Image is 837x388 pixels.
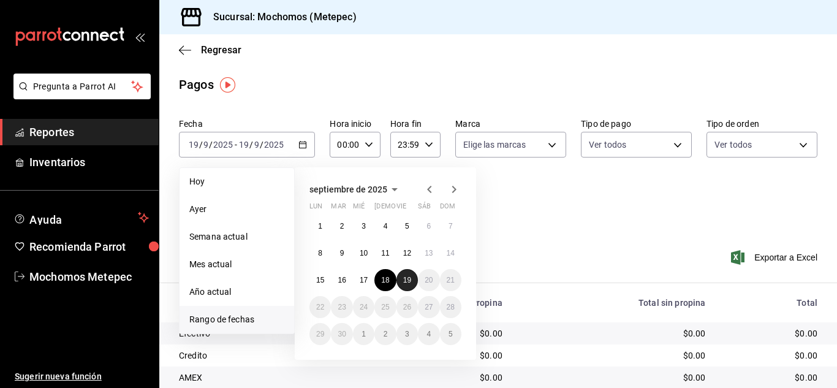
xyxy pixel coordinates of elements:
abbr: 6 de septiembre de 2025 [426,222,431,230]
button: 10 de septiembre de 2025 [353,242,374,264]
button: 24 de septiembre de 2025 [353,296,374,318]
abbr: 30 de septiembre de 2025 [338,330,346,338]
div: $0.00 [522,371,706,384]
button: 6 de septiembre de 2025 [418,215,439,237]
abbr: 26 de septiembre de 2025 [403,303,411,311]
input: ---- [263,140,284,150]
abbr: 20 de septiembre de 2025 [425,276,433,284]
button: 8 de septiembre de 2025 [309,242,331,264]
button: 20 de septiembre de 2025 [418,269,439,291]
abbr: jueves [374,202,447,215]
a: Pregunta a Parrot AI [9,89,151,102]
abbr: domingo [440,202,455,215]
abbr: 19 de septiembre de 2025 [403,276,411,284]
span: Año actual [189,286,284,299]
div: $0.00 [725,349,817,362]
button: septiembre de 2025 [309,182,402,197]
div: Credito [179,349,383,362]
input: -- [188,140,199,150]
abbr: 3 de septiembre de 2025 [362,222,366,230]
span: / [260,140,263,150]
abbr: 2 de septiembre de 2025 [340,222,344,230]
span: Semana actual [189,230,284,243]
label: Tipo de pago [581,120,692,128]
abbr: 2 de octubre de 2025 [384,330,388,338]
abbr: 18 de septiembre de 2025 [381,276,389,284]
button: 3 de septiembre de 2025 [353,215,374,237]
button: 3 de octubre de 2025 [396,323,418,345]
button: Pregunta a Parrot AI [13,74,151,99]
button: 12 de septiembre de 2025 [396,242,418,264]
abbr: 5 de septiembre de 2025 [405,222,409,230]
label: Marca [455,120,566,128]
span: / [199,140,203,150]
span: Ver todos [714,139,752,151]
div: $0.00 [522,327,706,340]
button: 23 de septiembre de 2025 [331,296,352,318]
abbr: 25 de septiembre de 2025 [381,303,389,311]
abbr: 13 de septiembre de 2025 [425,249,433,257]
h3: Sucursal: Mochomos (Metepec) [203,10,357,25]
button: 11 de septiembre de 2025 [374,242,396,264]
span: Mochomos Metepec [29,268,149,285]
input: -- [254,140,260,150]
label: Tipo de orden [706,120,817,128]
button: 4 de septiembre de 2025 [374,215,396,237]
abbr: miércoles [353,202,365,215]
abbr: 12 de septiembre de 2025 [403,249,411,257]
button: 1 de septiembre de 2025 [309,215,331,237]
span: Pregunta a Parrot AI [33,80,132,93]
span: Ayer [189,203,284,216]
span: Rango de fechas [189,313,284,326]
div: $0.00 [725,371,817,384]
abbr: 15 de septiembre de 2025 [316,276,324,284]
button: 16 de septiembre de 2025 [331,269,352,291]
button: open_drawer_menu [135,32,145,42]
div: $0.00 [403,371,502,384]
abbr: 5 de octubre de 2025 [449,330,453,338]
button: 9 de septiembre de 2025 [331,242,352,264]
button: 17 de septiembre de 2025 [353,269,374,291]
button: 4 de octubre de 2025 [418,323,439,345]
label: Fecha [179,120,315,128]
label: Hora inicio [330,120,380,128]
img: Tooltip marker [220,77,235,93]
button: 21 de septiembre de 2025 [440,269,461,291]
abbr: 28 de septiembre de 2025 [447,303,455,311]
abbr: 9 de septiembre de 2025 [340,249,344,257]
button: Exportar a Excel [733,250,817,265]
abbr: sábado [418,202,431,215]
button: 13 de septiembre de 2025 [418,242,439,264]
abbr: 17 de septiembre de 2025 [360,276,368,284]
button: 29 de septiembre de 2025 [309,323,331,345]
span: Inventarios [29,154,149,170]
span: Ver todos [589,139,626,151]
button: Regresar [179,44,241,56]
button: 22 de septiembre de 2025 [309,296,331,318]
abbr: lunes [309,202,322,215]
button: 1 de octubre de 2025 [353,323,374,345]
span: - [235,140,237,150]
button: 7 de septiembre de 2025 [440,215,461,237]
input: ---- [213,140,233,150]
button: 27 de septiembre de 2025 [418,296,439,318]
abbr: 1 de octubre de 2025 [362,330,366,338]
button: 15 de septiembre de 2025 [309,269,331,291]
button: 28 de septiembre de 2025 [440,296,461,318]
button: 2 de octubre de 2025 [374,323,396,345]
abbr: 27 de septiembre de 2025 [425,303,433,311]
div: Total [725,298,817,308]
label: Hora fin [390,120,441,128]
button: 19 de septiembre de 2025 [396,269,418,291]
div: $0.00 [725,327,817,340]
abbr: 4 de octubre de 2025 [426,330,431,338]
button: 25 de septiembre de 2025 [374,296,396,318]
button: 18 de septiembre de 2025 [374,269,396,291]
abbr: 22 de septiembre de 2025 [316,303,324,311]
span: Sugerir nueva función [15,370,149,383]
div: Total sin propina [522,298,706,308]
abbr: viernes [396,202,406,215]
span: / [249,140,253,150]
